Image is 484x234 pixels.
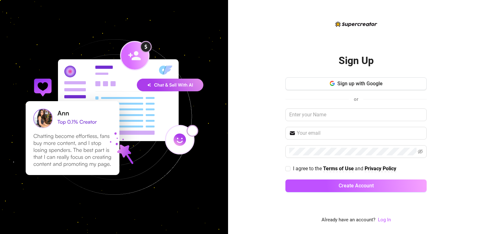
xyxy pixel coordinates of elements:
[418,149,423,154] span: eye-invisible
[285,77,427,90] button: Sign up with Google
[293,166,323,172] span: I agree to the
[323,166,354,172] a: Terms of Use
[378,217,391,223] a: Log In
[285,108,427,121] input: Enter your Name
[337,81,383,87] span: Sign up with Google
[335,21,377,27] img: logo-BBDzfeDw.svg
[365,166,396,172] a: Privacy Policy
[355,166,365,172] span: and
[339,54,374,67] h2: Sign Up
[354,96,358,102] span: or
[378,216,391,224] a: Log In
[339,183,374,189] span: Create Account
[297,129,423,137] input: Your email
[285,179,427,192] button: Create Account
[4,7,224,227] img: signup-background-D0MIrEPF.svg
[322,216,375,224] span: Already have an account?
